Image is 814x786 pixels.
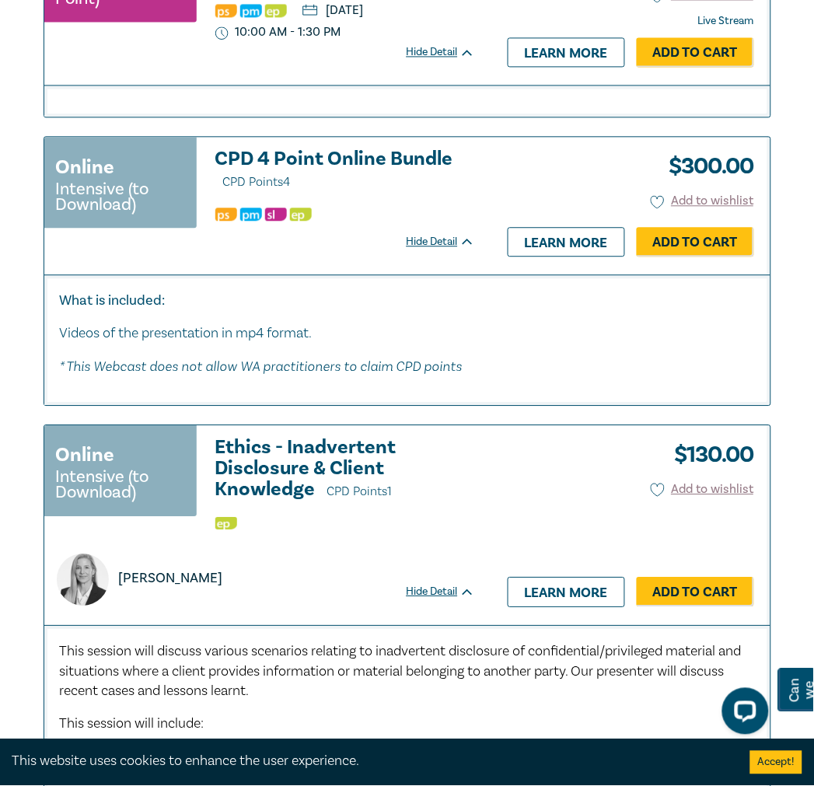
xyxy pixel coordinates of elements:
p: Videos of the presentation in mp4 format. [60,323,755,344]
img: Practice Management & Business Skills [240,4,262,17]
div: Hide Detail [407,234,492,250]
img: Ethics & Professional Responsibility [265,4,287,17]
p: [DATE] [302,4,364,16]
h3: $ 300.00 [658,148,754,184]
a: CPD 4 Point Online Bundle CPD Points4 [215,148,475,193]
img: https://s3.ap-southeast-2.amazonaws.com/leo-cussen-store-production-content/Contacts/Karen%20Mak/... [57,554,109,606]
em: * This Webcast does not allow WA practitioners to claim CPD points [60,358,463,374]
h3: CPD 4 Point Online Bundle [215,148,475,193]
button: Add to wishlist [651,480,754,498]
strong: Live Stream [698,14,754,28]
img: Professional Skills [215,208,237,221]
img: Professional Skills [215,4,237,17]
h3: $ 130.00 [663,437,754,473]
a: Add to Cart [637,227,754,257]
img: Practice Management & Business Skills [240,208,262,221]
h3: Ethics - Inadvertent Disclosure & Client Knowledge [215,437,475,502]
img: Ethics & Professional Responsibility [290,208,312,221]
h3: Online [56,153,115,181]
a: Learn more [508,37,625,67]
span: This session will include: [60,714,204,732]
div: Hide Detail [407,584,492,599]
span: CPD Points 1 [327,484,393,499]
a: Learn more [508,577,625,606]
iframe: LiveChat chat widget [710,682,775,747]
a: Add to Cart [637,577,754,606]
p: 10:00 AM - 1:30 PM [215,25,341,40]
strong: What is included: [60,292,166,309]
div: This website uses cookies to enhance the user experience. [12,752,727,772]
span: CPD Points 4 [223,174,291,190]
a: Learn more [508,227,625,257]
div: Hide Detail [407,44,492,60]
span: This session will discuss various scenarios relating to inadvertent disclosure of confidential/pr... [60,642,742,700]
img: Substantive Law [265,208,287,221]
button: Add to wishlist [651,192,754,210]
h3: Online [56,441,115,469]
img: Ethics & Professional Responsibility [215,517,237,530]
small: Intensive (to Download) [56,181,185,212]
a: Add to Cart [637,37,754,67]
button: Accept cookies [750,751,802,774]
a: Ethics - Inadvertent Disclosure & Client Knowledge CPD Points1 [215,437,475,502]
p: [PERSON_NAME] [119,568,223,589]
small: Intensive (to Download) [56,469,185,500]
